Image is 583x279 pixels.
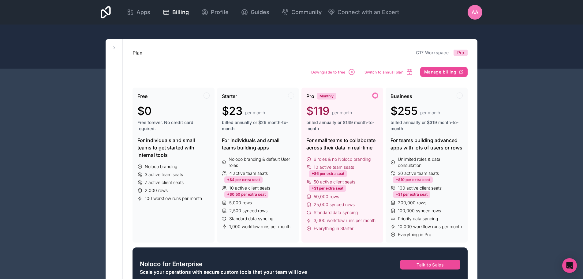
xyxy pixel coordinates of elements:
[145,179,184,186] span: 7 active client seats
[364,70,403,74] span: Switch to annual plan
[317,93,336,100] div: Monthly
[145,172,183,178] span: 3 active team seats
[398,208,441,214] span: 100,000 synced rows
[309,185,346,192] div: +$1 per extra seat
[277,6,327,19] a: Community
[398,170,439,176] span: 30 active team seats
[398,224,462,230] span: 10,000 workflow runs per month
[393,191,430,198] div: +$1 per extra seat
[222,119,294,132] span: billed annually or $29 month-to-month
[224,176,263,183] div: +$4 per extra seat
[172,8,189,17] span: Billing
[229,185,270,191] span: 10 active client seats
[314,202,355,208] span: 25,000 synced rows
[311,70,346,74] span: Downgrade to free
[398,216,438,222] span: Priority data syncing
[314,217,376,224] span: 3,000 workflow runs per month
[391,137,463,151] div: For teams building advanced apps with lots of users or rows
[306,105,330,117] span: $119
[145,187,168,194] span: 2,000 rows
[158,6,194,19] a: Billing
[133,49,143,56] h1: Plan
[309,170,347,177] div: +$6 per extra seat
[420,110,440,116] span: per month
[251,8,269,17] span: Guides
[472,9,478,16] span: Aa
[424,69,456,75] span: Manage billing
[314,225,353,232] span: Everything in Starter
[136,8,150,17] span: Apps
[398,156,463,168] span: Unlimited roles & data consultation
[400,260,461,270] button: Talk to Sales
[229,208,267,214] span: 2,500 synced rows
[122,6,155,19] a: Apps
[222,105,243,117] span: $23
[229,200,252,206] span: 5,000 rows
[314,164,354,170] span: 10 active team seats
[314,194,339,200] span: 50,000 rows
[328,8,399,17] button: Connect with an Expert
[420,67,468,77] button: Manage billing
[457,50,464,56] span: Pro
[229,216,273,222] span: Standard data syncing
[362,66,415,78] button: Switch to annual plan
[229,224,290,230] span: 1,000 workflow runs per month
[398,200,426,206] span: 200,000 rows
[398,185,442,191] span: 100 active client seats
[137,137,210,159] div: For individuals and small teams to get started with internal tools
[137,105,151,117] span: $0
[140,260,203,268] span: Noloco for Enterprise
[306,92,314,100] span: Pro
[196,6,234,19] a: Profile
[391,92,412,100] span: Business
[306,119,379,132] span: billed annually or $149 month-to-month
[398,232,431,238] span: Everything in Pro
[145,195,202,202] span: 100 workflow runs per month
[211,8,229,17] span: Profile
[314,209,358,216] span: Standard data syncing
[222,137,294,151] div: For individuals and small teams building apps
[137,119,210,132] span: Free forever. No credit card required.
[222,92,237,100] span: Starter
[236,6,274,19] a: Guides
[229,170,268,176] span: 4 active team seats
[314,156,371,162] span: 6 roles & no Noloco branding
[145,164,177,170] span: Noloco branding
[224,191,268,198] div: +$0.50 per extra seat
[332,110,352,116] span: per month
[291,8,322,17] span: Community
[314,179,355,185] span: 50 active client seats
[140,268,355,276] div: Scale your operations with secure custom tools that your team will love
[137,92,148,100] span: Free
[309,66,357,78] button: Downgrade to free
[338,8,399,17] span: Connect with an Expert
[562,258,577,273] div: Open Intercom Messenger
[229,156,294,168] span: Noloco branding & default User roles
[245,110,265,116] span: per month
[393,176,433,183] div: +$10 per extra seat
[306,137,379,151] div: For small teams to collaborate across their data in real-time
[416,50,449,55] a: C17 Workspace
[391,105,418,117] span: $255
[391,119,463,132] span: billed annually or $319 month-to-month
